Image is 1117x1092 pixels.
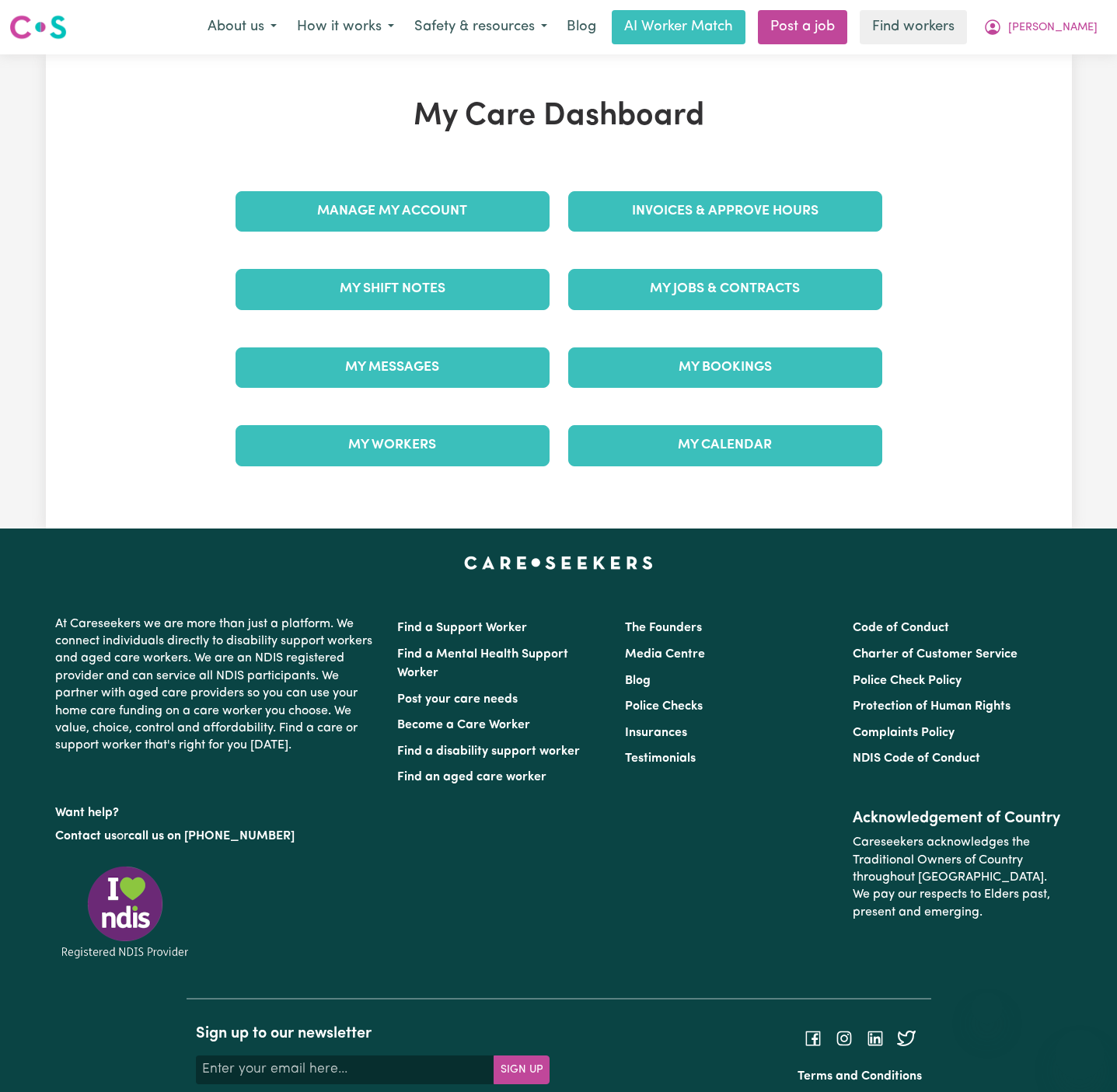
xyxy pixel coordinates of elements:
[853,675,962,687] a: Police Check Policy
[612,10,745,44] a: AI Worker Match
[397,648,568,679] a: Find a Mental Health Support Worker
[55,798,379,822] p: Want help?
[55,863,195,961] img: Registered NDIS provider
[236,347,550,388] a: My Messages
[853,622,949,634] a: Code of Conduct
[860,10,967,44] a: Find workers
[397,622,527,634] a: Find a Support Worker
[55,609,379,761] p: At Careseekers we are more than just a platform. We connect individuals directly to disability su...
[226,98,892,135] h1: My Care Dashboard
[568,347,882,388] a: My Bookings
[55,822,379,851] p: or
[196,1055,494,1083] input: Enter your email here...
[397,719,530,731] a: Become a Care Worker
[287,11,404,44] button: How it works
[494,1055,550,1083] button: Subscribe
[9,13,67,41] img: Careseekers logo
[568,191,882,232] a: Invoices & Approve Hours
[9,9,67,45] a: Careseekers logo
[236,191,550,232] a: Manage My Account
[853,828,1062,927] p: Careseekers acknowledges the Traditional Owners of Country throughout [GEOGRAPHIC_DATA]. We pay o...
[853,700,1011,713] a: Protection of Human Rights
[236,425,550,466] a: My Workers
[236,269,550,309] a: My Shift Notes
[404,11,557,44] button: Safety & resources
[568,425,882,466] a: My Calendar
[798,1070,922,1083] a: Terms and Conditions
[128,830,295,843] a: call us on [PHONE_NUMBER]
[397,745,580,758] a: Find a disability support worker
[973,11,1108,44] button: My Account
[197,11,287,44] button: About us
[625,752,696,765] a: Testimonials
[835,1031,853,1044] a: Follow Careseekers on Instagram
[397,771,546,783] a: Find an aged care worker
[625,675,651,687] a: Blog
[897,1031,916,1044] a: Follow Careseekers on Twitter
[866,1031,885,1044] a: Follow Careseekers on LinkedIn
[557,10,606,44] a: Blog
[55,830,117,843] a: Contact us
[568,269,882,309] a: My Jobs & Contracts
[853,809,1062,828] h2: Acknowledgement of Country
[1055,1030,1105,1080] iframe: Button to launch messaging window
[397,693,518,706] a: Post your care needs
[804,1031,822,1044] a: Follow Careseekers on Facebook
[1008,19,1098,37] span: [PERSON_NAME]
[972,993,1003,1024] iframe: Close message
[196,1024,550,1043] h2: Sign up to our newsletter
[625,700,703,713] a: Police Checks
[464,556,653,569] a: Careseekers home page
[625,727,687,739] a: Insurances
[625,648,705,661] a: Media Centre
[758,10,847,44] a: Post a job
[625,622,702,634] a: The Founders
[853,752,980,765] a: NDIS Code of Conduct
[853,727,955,739] a: Complaints Policy
[853,648,1018,661] a: Charter of Customer Service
